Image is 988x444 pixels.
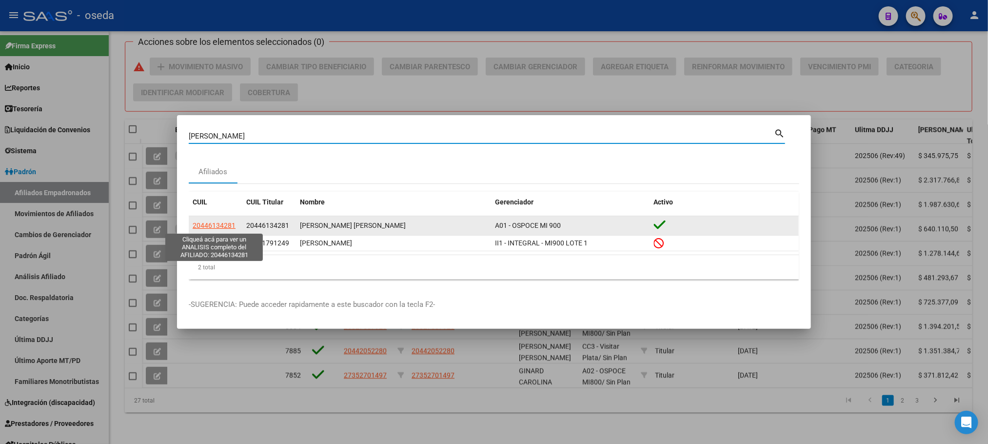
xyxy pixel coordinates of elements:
[495,239,588,247] span: II1 - INTEGRAL - MI900 LOTE 1
[189,299,799,310] p: -SUGERENCIA: Puede acceder rapidamente a este buscador con la tecla F2-
[495,222,561,229] span: A01 - OSPOCE MI 900
[242,192,296,213] datatable-header-cell: CUIL Titular
[199,166,228,178] div: Afiliados
[246,222,289,229] span: 20446134281
[246,198,283,206] span: CUIL Titular
[193,222,236,229] span: 20446134281
[193,198,207,206] span: CUIL
[650,192,799,213] datatable-header-cell: Activo
[189,255,799,280] div: 2 total
[300,198,325,206] span: Nombre
[300,220,487,231] div: [PERSON_NAME] [PERSON_NAME]
[193,239,236,247] span: 27372073727
[774,127,785,139] mat-icon: search
[246,239,289,247] span: 20371791249
[491,192,650,213] datatable-header-cell: Gerenciador
[300,238,487,249] div: [PERSON_NAME]
[654,198,673,206] span: Activo
[189,192,242,213] datatable-header-cell: CUIL
[955,411,978,434] div: Open Intercom Messenger
[296,192,491,213] datatable-header-cell: Nombre
[495,198,534,206] span: Gerenciador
